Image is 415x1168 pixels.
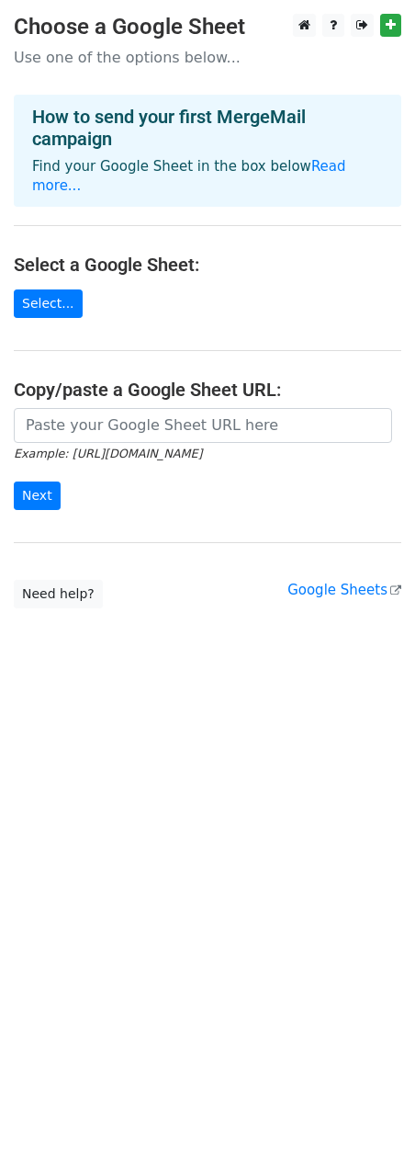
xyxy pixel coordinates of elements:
input: Paste your Google Sheet URL here [14,408,392,443]
h4: How to send your first MergeMail campaign [32,106,383,150]
input: Next [14,482,61,510]
a: Google Sheets [287,582,401,598]
a: Read more... [32,158,346,194]
h4: Select a Google Sheet: [14,254,401,276]
p: Use one of the options below... [14,48,401,67]
p: Find your Google Sheet in the box below [32,157,383,196]
small: Example: [URL][DOMAIN_NAME] [14,447,202,460]
h3: Choose a Google Sheet [14,14,401,40]
a: Select... [14,289,83,318]
h4: Copy/paste a Google Sheet URL: [14,379,401,401]
a: Need help? [14,580,103,608]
